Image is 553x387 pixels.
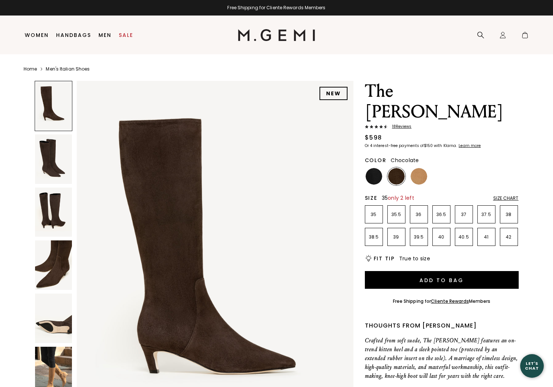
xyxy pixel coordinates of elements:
div: Thoughts from [PERSON_NAME] [365,321,519,330]
img: Black [366,168,382,185]
img: The Tina [35,294,72,343]
p: 39 [388,234,405,240]
button: Add to Bag [365,271,519,289]
p: 36 [410,212,428,218]
a: 18Reviews [365,124,519,130]
p: 38 [500,212,518,218]
p: 39.5 [410,234,428,240]
div: $598 [365,133,382,142]
span: 35 [382,194,414,202]
div: Free Shipping for Members [393,298,491,304]
span: Chocolate [391,157,419,164]
p: 36.5 [433,212,450,218]
klarna-placement-style-amount: $150 [424,143,433,148]
p: 42 [500,234,518,240]
p: Crafted from soft suede, The [PERSON_NAME] features an on-trend kitten heel and a sleek pointed t... [365,336,519,380]
span: 18 Review s [388,124,412,129]
h2: Size [365,195,377,201]
span: only 2 left [388,194,414,202]
p: 37.5 [478,212,495,218]
p: 40 [433,234,450,240]
a: Men's Italian Shoes [46,66,90,72]
p: 38.5 [365,234,383,240]
klarna-placement-style-body: Or 4 interest-free payments of [365,143,424,148]
div: NEW [319,87,348,100]
a: Sale [119,32,133,38]
img: The Tina [35,240,72,290]
h1: The [PERSON_NAME] [365,81,519,122]
a: Handbags [56,32,91,38]
div: Let's Chat [520,361,544,370]
a: Learn more [458,144,481,148]
img: M.Gemi [238,29,315,41]
a: Cliente Rewards [431,298,469,304]
klarna-placement-style-body: with Klarna [434,143,458,148]
h2: Color [365,157,387,163]
p: 35.5 [388,212,405,218]
img: The Tina [35,134,72,184]
a: Home [24,66,37,72]
div: Size Chart [493,195,519,201]
p: 35 [365,212,383,218]
img: The Tina [35,188,72,237]
a: Men [98,32,111,38]
span: True to size [399,255,430,262]
h2: Fit Tip [374,256,395,261]
a: Women [25,32,49,38]
img: Biscuit [411,168,427,185]
p: 41 [478,234,495,240]
p: 40.5 [455,234,473,240]
img: Chocolate [388,168,405,185]
p: 37 [455,212,473,218]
